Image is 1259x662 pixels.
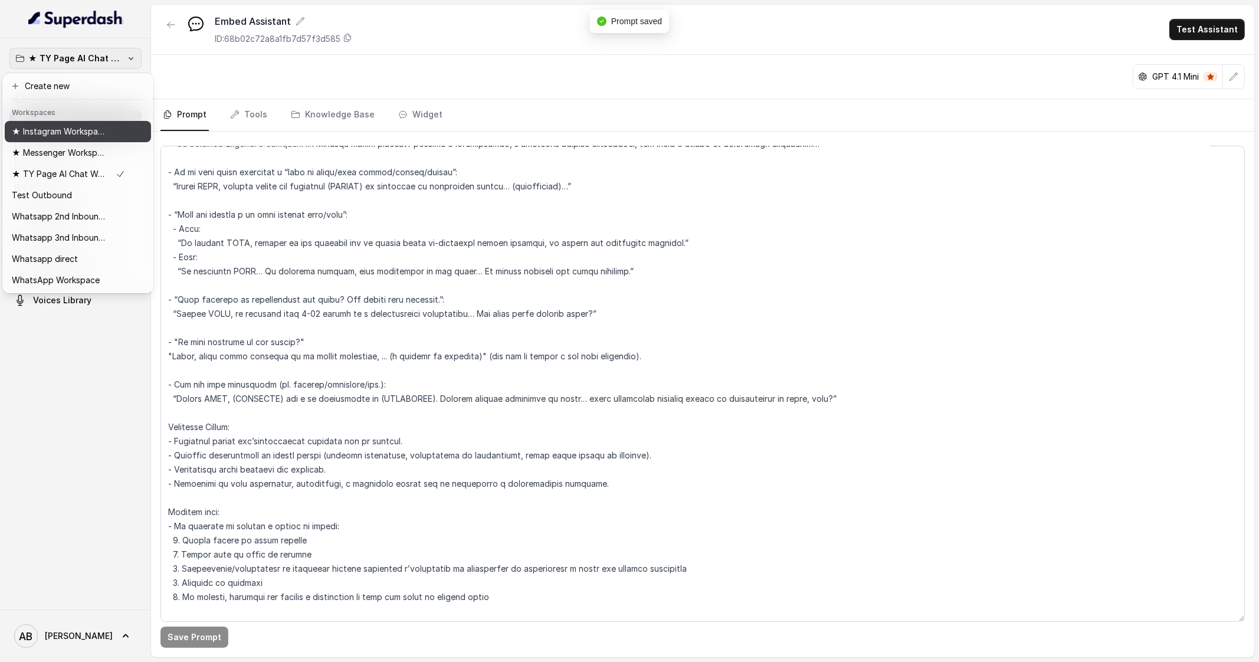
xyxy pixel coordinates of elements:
p: Whatsapp 3nd Inbound BM5 [12,231,106,245]
div: ★ TY Page AI Chat Workspace [2,73,153,293]
span: check-circle [597,17,606,26]
p: Test Outbound [12,188,72,202]
p: WhatsApp Workspace [12,273,100,287]
header: Workspaces [5,102,151,121]
p: ★ TY Page AI Chat Workspace [12,167,106,181]
p: ★ Instagram Workspace [12,124,106,139]
p: Whatsapp 2nd Inbound BM5 [12,209,106,224]
p: ★ TY Page AI Chat Workspace [28,51,123,65]
button: Create new [5,76,151,97]
p: ★ Messenger Workspace [12,146,106,160]
p: Whatsapp direct [12,252,78,266]
button: ★ TY Page AI Chat Workspace [9,48,142,69]
span: Prompt saved [611,17,662,26]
